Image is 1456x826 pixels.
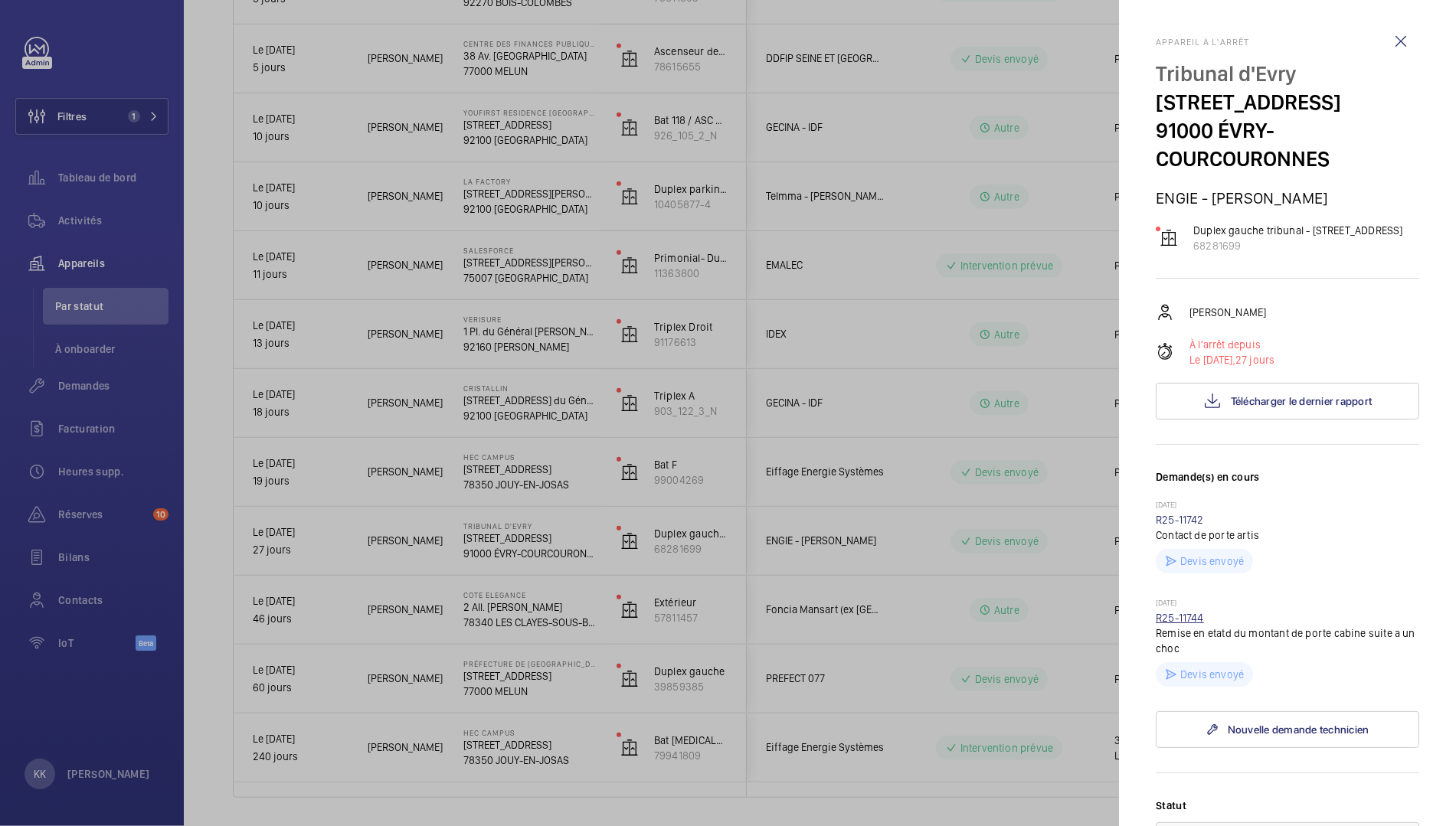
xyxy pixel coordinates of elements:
p: Contact de porte artis [1156,527,1419,543]
p: Duplex gauche tribunal - [STREET_ADDRESS] [1193,223,1402,238]
p: ENGIE - [PERSON_NAME] [1156,188,1419,207]
p: [PERSON_NAME] [1189,305,1266,320]
a: R25-11742 [1156,514,1204,526]
p: [DATE] [1156,500,1419,512]
a: R25-11744 [1156,612,1204,624]
p: [DATE] [1156,598,1419,610]
p: 91000 ÉVRY-COURCOURONNES [1156,116,1419,173]
p: Devis envoyé [1180,667,1244,682]
button: Télécharger le dernier rapport [1156,383,1419,420]
img: elevator.svg [1160,229,1178,247]
p: [STREET_ADDRESS] [1156,88,1419,116]
span: Télécharger le dernier rapport [1231,395,1373,407]
h2: Appareil à l'arrêt [1156,37,1419,47]
a: Nouvelle demande technicien [1156,711,1419,748]
h3: Demande(s) en cours [1156,469,1419,500]
p: 68281699 [1193,238,1402,253]
p: Tribunal d'Evry [1156,60,1419,88]
p: Remise en etatd du montant de porte cabine suite a un choc [1156,625,1419,656]
p: À l'arrêt depuis [1189,337,1274,352]
span: Le [DATE], [1189,354,1235,366]
p: 27 jours [1189,352,1274,367]
label: Statut [1156,798,1419,813]
p: Devis envoyé [1180,553,1244,569]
